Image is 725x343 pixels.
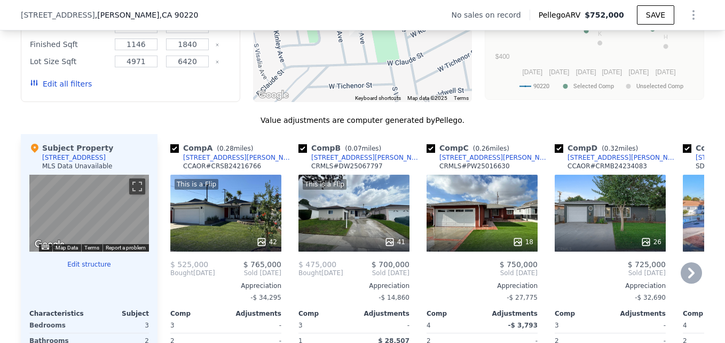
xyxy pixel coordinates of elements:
[91,318,149,333] div: 3
[597,145,642,152] span: ( miles)
[683,4,704,26] button: Show Options
[29,175,149,252] div: Map
[175,179,218,190] div: This is a Flip
[170,260,208,269] span: $ 525,000
[29,260,149,269] button: Edit structure
[635,294,666,301] span: -$ 32,690
[555,153,679,162] a: [STREET_ADDRESS][PERSON_NAME]
[84,245,99,251] a: Terms
[256,88,291,102] a: Open this area in Google Maps (opens a new window)
[183,162,261,170] div: CCAOR # CRSB24216766
[507,294,538,301] span: -$ 27,775
[555,282,666,290] div: Appreciation
[311,153,422,162] div: [STREET_ADDRESS][PERSON_NAME]
[32,238,67,252] img: Google
[298,322,303,329] span: 3
[427,153,550,162] a: [STREET_ADDRESS][PERSON_NAME]
[573,83,614,90] text: Selected Comp
[29,143,113,153] div: Subject Property
[610,309,666,318] div: Adjustments
[637,5,674,25] button: SAVE
[129,178,145,194] button: Toggle fullscreen view
[21,10,95,20] span: [STREET_ADDRESS]
[629,68,649,76] text: [DATE]
[298,309,354,318] div: Comp
[641,237,661,247] div: 26
[513,237,533,247] div: 18
[30,37,108,52] div: Finished Sqft
[427,282,538,290] div: Appreciation
[311,162,383,170] div: CRMLS # DW25067797
[539,10,585,20] span: Pellego ARV
[604,145,619,152] span: 0.32
[439,153,550,162] div: [STREET_ADDRESS][PERSON_NAME]
[42,245,49,250] button: Keyboard shortcuts
[343,269,409,277] span: Sold [DATE]
[500,260,538,269] span: $ 750,000
[522,68,542,76] text: [DATE]
[32,238,67,252] a: Open this area in Google Maps (opens a new window)
[170,153,294,162] a: [STREET_ADDRESS][PERSON_NAME]
[602,68,622,76] text: [DATE]
[533,83,549,90] text: 90220
[212,145,257,152] span: ( miles)
[664,34,668,40] text: H
[170,143,257,153] div: Comp A
[298,153,422,162] a: [STREET_ADDRESS][PERSON_NAME]
[89,309,149,318] div: Subject
[555,309,610,318] div: Comp
[228,318,281,333] div: -
[354,309,409,318] div: Adjustments
[372,260,409,269] span: $ 700,000
[568,153,679,162] div: [STREET_ADDRESS][PERSON_NAME]
[183,153,294,162] div: [STREET_ADDRESS][PERSON_NAME]
[549,68,570,76] text: [DATE]
[215,60,219,64] button: Clear
[298,282,409,290] div: Appreciation
[215,269,281,277] span: Sold [DATE]
[29,175,149,252] div: Street View
[160,11,199,19] span: , CA 90220
[256,88,291,102] img: Google
[427,143,514,153] div: Comp C
[656,68,676,76] text: [DATE]
[612,318,666,333] div: -
[243,260,281,269] span: $ 765,000
[341,145,385,152] span: ( miles)
[636,83,683,90] text: Unselected Comp
[683,322,687,329] span: 4
[250,294,281,301] span: -$ 34,295
[298,260,336,269] span: $ 475,000
[170,282,281,290] div: Appreciation
[303,179,346,190] div: This is a Flip
[598,30,602,37] text: K
[451,10,529,20] div: No sales on record
[555,143,642,153] div: Comp D
[219,145,234,152] span: 0.28
[379,294,409,301] span: -$ 14,860
[439,162,510,170] div: CRMLS # PW25016630
[170,322,175,329] span: 3
[568,162,647,170] div: CCAOR # CRMB24234083
[585,11,624,19] span: $752,000
[384,237,405,247] div: 41
[355,95,401,102] button: Keyboard shortcuts
[298,269,343,277] div: [DATE]
[495,53,510,60] text: $400
[298,269,321,277] span: Bought
[21,115,704,126] div: Value adjustments are computer generated by Pellego .
[256,237,277,247] div: 42
[30,54,108,69] div: Lot Size Sqft
[508,322,538,329] span: -$ 3,793
[427,269,538,277] span: Sold [DATE]
[407,95,447,101] span: Map data ©2025
[170,309,226,318] div: Comp
[170,269,215,277] div: [DATE]
[170,269,193,277] span: Bought
[469,145,514,152] span: ( miles)
[226,309,281,318] div: Adjustments
[42,153,106,162] div: [STREET_ADDRESS]
[106,245,146,251] a: Report a problem
[42,162,113,170] div: MLS Data Unavailable
[30,79,92,89] button: Edit all filters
